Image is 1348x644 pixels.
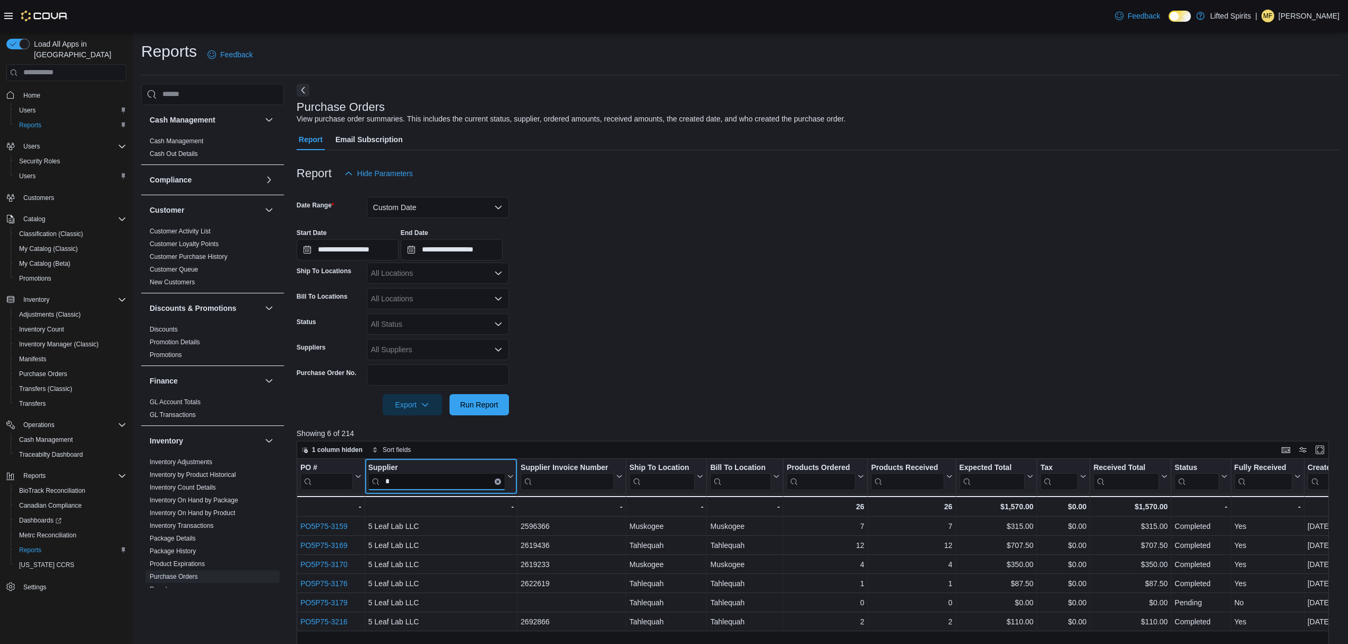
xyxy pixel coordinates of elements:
[1040,500,1086,513] div: $0.00
[15,382,76,395] a: Transfers (Classic)
[15,338,103,351] a: Inventory Manager (Classic)
[521,463,614,473] div: Supplier Invoice Number
[263,173,275,186] button: Compliance
[150,338,200,346] a: Promotion Details
[297,292,348,301] label: Bill To Locations
[787,463,856,473] div: Products Ordered
[710,463,771,473] div: Bill To Location
[19,531,76,539] span: Metrc Reconciliation
[297,239,399,260] input: Press the down key to open a popover containing a calendar.
[150,351,182,359] a: Promotions
[19,89,45,102] a: Home
[150,303,236,314] h3: Discounts & Promotions
[1210,10,1251,22] p: Lifted Spirits
[30,39,126,60] span: Load All Apps in [GEOGRAPHIC_DATA]
[1040,463,1086,490] button: Tax
[150,560,205,568] a: Product Expirations
[15,257,75,270] a: My Catalog (Beta)
[15,559,126,571] span: Washington CCRS
[367,197,509,218] button: Custom Date
[150,278,195,286] span: New Customers
[300,463,353,473] div: PO #
[15,242,126,255] span: My Catalog (Classic)
[2,139,131,154] button: Users
[15,529,81,542] a: Metrc Reconciliation
[629,463,695,473] div: Ship To Location
[19,310,81,319] span: Adjustments (Classic)
[15,448,87,461] a: Traceabilty Dashboard
[2,292,131,307] button: Inventory
[150,376,261,386] button: Finance
[19,419,126,431] span: Operations
[1169,11,1191,22] input: Dark Mode
[263,204,275,216] button: Customer
[389,394,436,415] span: Export
[19,436,73,444] span: Cash Management
[150,326,178,333] a: Discounts
[19,469,50,482] button: Reports
[300,463,353,490] div: PO # URL
[11,227,131,241] button: Classification (Classic)
[11,256,131,271] button: My Catalog (Beta)
[629,463,704,490] button: Ship To Location
[1234,463,1300,490] button: Fully Received
[15,272,56,285] a: Promotions
[15,433,126,446] span: Cash Management
[11,528,131,543] button: Metrc Reconciliation
[150,228,211,235] a: Customer Activity List
[494,269,503,277] button: Open list of options
[263,302,275,315] button: Discounts & Promotions
[150,205,261,215] button: Customer
[297,84,309,97] button: Next
[1234,463,1292,473] div: Fully Received
[150,458,212,466] a: Inventory Adjustments
[19,106,36,115] span: Users
[15,119,46,132] a: Reports
[959,463,1033,490] button: Expected Total
[300,579,348,588] a: PO5P75-3176
[15,257,126,270] span: My Catalog (Beta)
[15,368,126,380] span: Purchase Orders
[11,322,131,337] button: Inventory Count
[150,411,196,419] span: GL Transactions
[141,396,284,425] div: Finance
[15,397,126,410] span: Transfers
[297,443,367,456] button: 1 column hidden
[495,478,501,484] button: Clear input
[297,369,357,377] label: Purchase Order No.
[297,201,334,210] label: Date Range
[2,190,131,205] button: Customers
[629,520,704,533] div: Muskogee
[19,140,44,153] button: Users
[787,500,864,513] div: 26
[871,463,944,490] div: Products Received
[11,396,131,411] button: Transfers
[150,436,183,446] h3: Inventory
[19,501,82,510] span: Canadian Compliance
[1261,10,1274,22] div: Matt Fallaschek
[15,544,46,556] a: Reports
[141,225,284,293] div: Customer
[11,367,131,381] button: Purchase Orders
[401,239,503,260] input: Press the down key to open a popover containing a calendar.
[1297,443,1309,456] button: Display options
[19,469,126,482] span: Reports
[1263,10,1272,22] span: MF
[521,463,623,490] button: Supplier Invoice Number
[1174,463,1219,473] div: Status
[19,370,67,378] span: Purchase Orders
[312,446,362,454] span: 1 column hidden
[19,340,99,349] span: Inventory Manager (Classic)
[19,580,126,593] span: Settings
[300,541,348,550] a: PO5P75-3169
[15,272,126,285] span: Promotions
[710,463,780,490] button: Bill To Location
[23,472,46,480] span: Reports
[23,142,40,151] span: Users
[1278,10,1340,22] p: [PERSON_NAME]
[15,514,66,527] a: Dashboards
[1314,443,1326,456] button: Enter fullscreen
[23,215,45,223] span: Catalog
[297,343,326,352] label: Suppliers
